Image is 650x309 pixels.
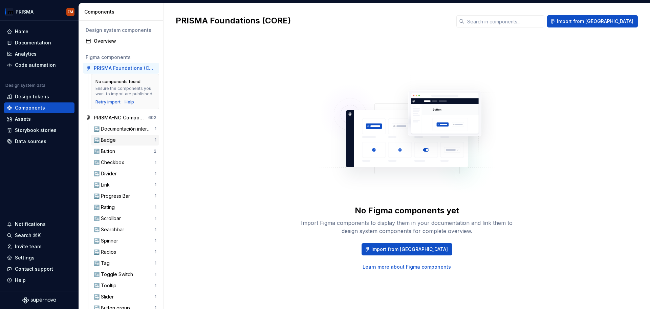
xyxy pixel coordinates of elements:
div: Settings [15,254,35,261]
div: ↪️ Button [94,148,118,155]
a: Overview [83,36,159,46]
div: Ensure the components you want to import are published. [95,86,155,97]
div: 1 [155,171,156,176]
div: 1 [155,160,156,165]
div: No components found [95,79,140,84]
div: Search ⌘K [15,232,41,239]
a: Learn more about Figma components [363,264,451,270]
a: ↪️ Tag1 [91,258,159,269]
a: Documentation [4,37,74,48]
div: Help [15,277,26,284]
div: PRISMA [16,8,34,15]
div: Design tokens [15,93,49,100]
div: 1 [155,238,156,244]
div: ↪️ Searchbar [94,226,127,233]
a: ↪️ Rating1 [91,202,159,213]
h2: PRISMA Foundations (CORE) [176,15,448,26]
div: Analytics [15,51,37,57]
a: ↪️ Checkbox1 [91,157,159,168]
div: No Figma components yet [355,205,459,216]
div: 1 [155,182,156,188]
div: ↪️ Progress Bar [94,193,133,199]
div: Components [84,8,160,15]
div: Design system data [5,83,45,88]
a: ↪️ Tooltip1 [91,280,159,291]
a: Design tokens [4,91,74,102]
a: Assets [4,114,74,124]
a: ↪️ Spinner1 [91,235,159,246]
a: ↪️ Slider1 [91,291,159,302]
div: ↪️ Spinner [94,237,121,244]
div: Figma components [86,54,156,61]
button: Help [4,275,74,286]
a: ↪️ Progress Bar1 [91,191,159,201]
div: ↪️ Documentación interna [94,125,155,132]
div: Overview [94,38,156,44]
a: Home [4,26,74,37]
div: ↪️ Slider [94,293,116,300]
div: Import Figma components to display them in your documentation and link them to design system comp... [299,219,515,235]
a: Components [4,102,74,113]
div: ↪️ Badge [94,137,118,143]
a: ↪️ Badge1 [91,135,159,146]
div: 1 [155,260,156,266]
div: 1 [155,126,156,132]
div: 692 [148,115,156,120]
div: 1 [155,227,156,232]
div: ↪️ Toggle Switch [94,271,136,278]
div: ↪️ Tag [94,260,112,267]
a: ↪️ Documentación interna1 [91,123,159,134]
span: Import from [GEOGRAPHIC_DATA] [557,18,633,25]
div: Invite team [15,243,41,250]
button: Search ⌘K [4,230,74,241]
div: Data sources [15,138,46,145]
svg: Supernova Logo [22,297,56,304]
div: 1 [155,283,156,288]
div: ↪️ Link [94,181,112,188]
div: ↪️ Tooltip [94,282,119,289]
a: Code automation [4,60,74,71]
div: ↪️ Rating [94,204,117,211]
button: Import from [GEOGRAPHIC_DATA] [362,243,452,255]
input: Search in components... [464,15,544,27]
a: Help [125,99,134,105]
a: Storybook stories [4,125,74,136]
div: Assets [15,116,31,122]
div: Components [15,104,45,111]
div: Retry import [95,99,121,105]
div: ↪️ Radios [94,249,119,255]
a: Data sources [4,136,74,147]
div: Code automation [15,62,56,69]
button: Notifications [4,219,74,230]
div: ↪️ Divider [94,170,120,177]
span: Import from [GEOGRAPHIC_DATA] [371,246,448,253]
div: ↪️ Scrollbar [94,215,124,222]
a: PRISMA-NG Components [CORE]692 [83,112,159,123]
button: PRISMAFM [1,4,77,19]
div: Storybook stories [15,127,57,134]
div: Notifications [15,221,46,228]
a: Settings [4,252,74,263]
div: PRISMA-NG Components [CORE] [94,114,144,121]
div: FM [68,9,73,15]
div: ↪️ Checkbox [94,159,127,166]
a: Invite team [4,241,74,252]
div: Documentation [15,39,51,46]
button: Import from [GEOGRAPHIC_DATA] [547,15,638,27]
button: Contact support [4,264,74,274]
div: Design system components [86,27,156,34]
div: 1 [155,294,156,300]
div: 2 [154,149,156,154]
div: 1 [155,249,156,255]
a: ↪️ Scrollbar1 [91,213,159,224]
a: ↪️ Button2 [91,146,159,157]
div: 1 [155,193,156,199]
a: ↪️ Radios1 [91,247,159,257]
img: cb4637db-e7ba-439a-b7a7-bb3932b880a6.png [5,8,13,16]
a: ↪️ Searchbar1 [91,224,159,235]
a: PRISMA Foundations (CORE) [83,63,159,74]
div: Contact support [15,266,53,272]
div: 1 [155,216,156,221]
